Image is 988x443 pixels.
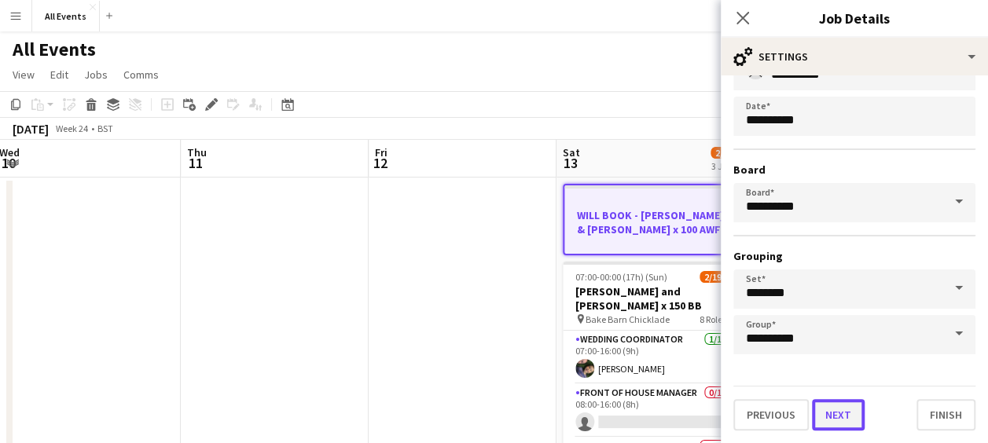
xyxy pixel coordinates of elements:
[97,123,113,134] div: BST
[78,64,114,85] a: Jobs
[711,160,736,172] div: 3 Jobs
[187,145,207,159] span: Thu
[700,271,726,283] span: 2/19
[563,384,739,438] app-card-role: Front of House Manager0/108:00-16:00 (8h)
[563,184,739,255] app-job-card: WILL BOOK - [PERSON_NAME] & [PERSON_NAME] x 100 AWF
[916,399,975,430] button: Finish
[711,147,737,159] span: 2/35
[721,8,988,28] h3: Job Details
[123,68,159,82] span: Comms
[563,331,739,384] app-card-role: Wedding Coordinator1/107:00-16:00 (9h)[PERSON_NAME]
[733,163,975,177] h3: Board
[564,208,737,236] h3: WILL BOOK - [PERSON_NAME] & [PERSON_NAME] x 100 AWF
[52,123,91,134] span: Week 24
[560,154,580,172] span: 13
[563,145,580,159] span: Sat
[563,284,739,313] h3: [PERSON_NAME] and [PERSON_NAME] x 150 BB
[721,38,988,75] div: Settings
[575,271,667,283] span: 07:00-00:00 (17h) (Sun)
[6,64,41,85] a: View
[375,145,387,159] span: Fri
[812,399,865,430] button: Next
[32,1,100,31] button: All Events
[84,68,108,82] span: Jobs
[700,313,726,325] span: 8 Roles
[44,64,75,85] a: Edit
[117,64,165,85] a: Comms
[373,154,387,172] span: 12
[586,313,670,325] span: Bake Barn Chicklade
[13,38,96,61] h1: All Events
[13,121,49,137] div: [DATE]
[733,249,975,263] h3: Grouping
[50,68,68,82] span: Edit
[733,399,809,430] button: Previous
[185,154,207,172] span: 11
[13,68,35,82] span: View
